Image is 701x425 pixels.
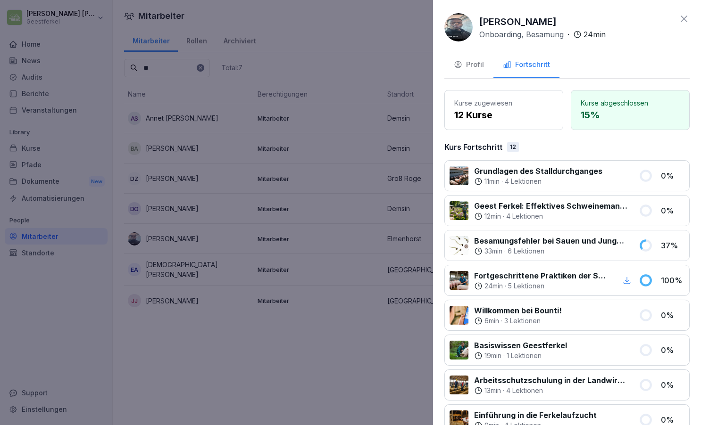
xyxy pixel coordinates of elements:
[508,281,544,291] p: 5 Lektionen
[444,141,502,153] p: Kurs Fortschritt
[584,29,606,40] p: 24 min
[508,246,544,256] p: 6 Lektionen
[444,53,493,78] button: Profil
[506,386,543,395] p: 4 Lektionen
[661,310,684,321] p: 0 %
[661,170,684,181] p: 0 %
[581,98,680,108] p: Kurse abgeschlossen
[661,344,684,356] p: 0 %
[474,386,627,395] div: ·
[661,275,684,286] p: 100 %
[661,379,684,391] p: 0 %
[661,205,684,216] p: 0 %
[454,59,484,70] div: Profil
[484,281,503,291] p: 24 min
[504,316,541,326] p: 3 Lektionen
[454,98,553,108] p: Kurse zugewiesen
[474,177,602,186] div: ·
[444,13,473,41] img: jispnbjj5dwg25el7g7y6enl.png
[474,316,562,326] div: ·
[474,375,627,386] p: Arbeitsschutzschulung in der Landwirtschaft
[484,177,500,186] p: 11 min
[507,142,519,152] div: 12
[474,270,609,281] p: Fortgeschrittene Praktiken der Schweinebesamung
[474,351,567,360] div: ·
[479,15,557,29] p: [PERSON_NAME]
[474,305,562,316] p: Willkommen bei Bounti!
[474,200,627,212] p: Geest Ferkel: Effektives Schweinemanagement
[454,108,553,122] p: 12 Kurse
[503,59,550,70] div: Fortschritt
[506,212,543,221] p: 4 Lektionen
[479,29,606,40] div: ·
[474,281,609,291] div: ·
[484,246,502,256] p: 33 min
[484,351,501,360] p: 19 min
[484,386,501,395] p: 13 min
[479,29,564,40] p: Onboarding, Besamung
[484,212,501,221] p: 12 min
[493,53,559,78] button: Fortschritt
[505,177,542,186] p: 4 Lektionen
[474,246,627,256] div: ·
[474,340,567,351] p: Basiswissen Geestferkel
[581,108,680,122] p: 15 %
[474,212,627,221] div: ·
[507,351,542,360] p: 1 Lektionen
[474,235,627,246] p: Besamungsfehler bei Sauen und Jungsauen
[474,165,602,177] p: Grundlagen des Stalldurchganges
[661,240,684,251] p: 37 %
[484,316,499,326] p: 6 min
[474,409,597,421] p: Einführung in die Ferkelaufzucht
